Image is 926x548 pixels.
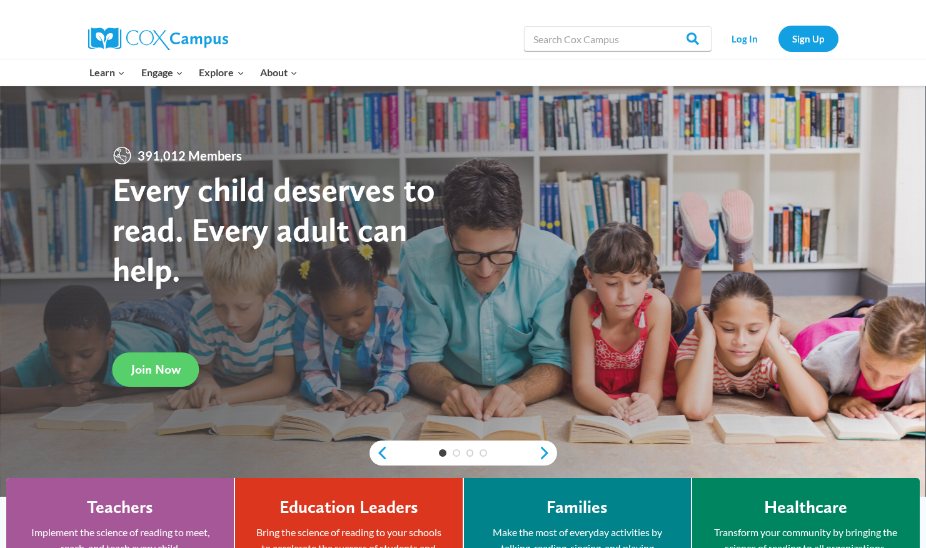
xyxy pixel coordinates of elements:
span: About [260,64,298,81]
img: Cox Campus [88,27,228,50]
span: Join Now [131,362,181,377]
span: Engage [141,64,183,81]
a: 2 [453,449,460,457]
h4: Families [546,497,608,518]
span: Learn [89,64,125,81]
a: 1 [439,449,446,457]
a: 4 [480,449,487,457]
input: Search Cox Campus [524,26,712,51]
strong: Every child deserves to read. Every adult can help. [113,169,435,289]
a: Log In [718,26,772,51]
span: 391,012 Members [133,146,247,166]
div: content slider buttons [370,441,557,466]
nav: Primary Navigation [82,59,306,86]
a: Sign Up [778,26,838,51]
h4: Healthcare [764,497,847,518]
a: next [538,446,557,461]
span: Explore [199,64,244,81]
a: 3 [466,449,474,457]
a: Join Now [113,352,199,387]
nav: Secondary Navigation [718,26,838,51]
a: previous [370,446,388,461]
h4: Education Leaders [279,497,418,518]
h4: Teachers [87,497,153,518]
